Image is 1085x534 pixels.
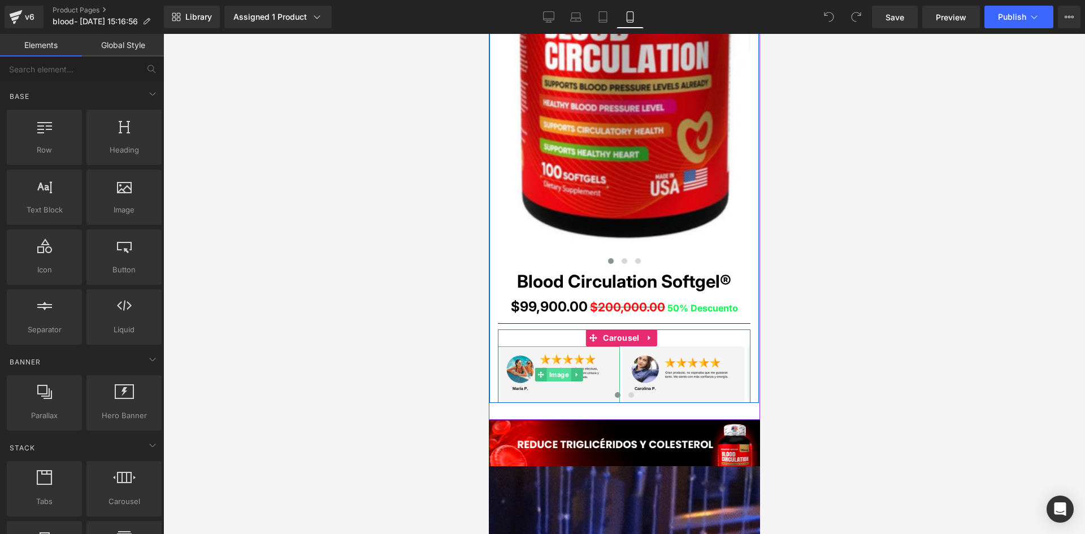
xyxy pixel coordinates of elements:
[1058,6,1080,28] button: More
[58,334,83,348] span: Image
[617,6,644,28] a: Mobile
[90,496,158,507] span: Carousel
[233,11,323,23] div: Assigned 1 Product
[90,264,158,276] span: Button
[562,6,589,28] a: Laptop
[5,6,44,28] a: v6
[998,12,1026,21] span: Publish
[28,237,242,258] a: Blood Circulation Softgel®
[922,6,980,28] a: Preview
[8,91,31,102] span: Base
[82,334,94,348] a: Expand / Collapse
[845,6,867,28] button: Redo
[111,296,153,312] span: Carousel
[589,6,617,28] a: Tablet
[8,357,42,367] span: Banner
[10,144,79,156] span: Row
[202,268,249,280] span: Descuento
[535,6,562,28] a: Desktop
[23,10,37,24] div: v6
[936,11,966,23] span: Preview
[8,442,36,453] span: Stack
[10,204,79,216] span: Text Block
[53,6,164,15] a: Product Pages
[53,17,138,26] span: blood- [DATE] 15:16:56
[90,410,158,422] span: Hero Banner
[818,6,840,28] button: Undo
[10,410,79,422] span: Parallax
[82,34,164,57] a: Global Style
[179,268,199,280] span: 50%
[1047,496,1074,523] div: Open Intercom Messenger
[10,496,79,507] span: Tabs
[10,324,79,336] span: Separator
[185,12,212,22] span: Library
[886,11,904,23] span: Save
[10,264,79,276] span: Icon
[90,204,158,216] span: Image
[164,6,220,28] a: New Library
[101,266,176,280] span: $200,000.00
[984,6,1053,28] button: Publish
[154,296,168,312] a: Expand / Collapse
[90,144,158,156] span: Heading
[22,262,99,284] span: $99,900.00
[90,324,158,336] span: Liquid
